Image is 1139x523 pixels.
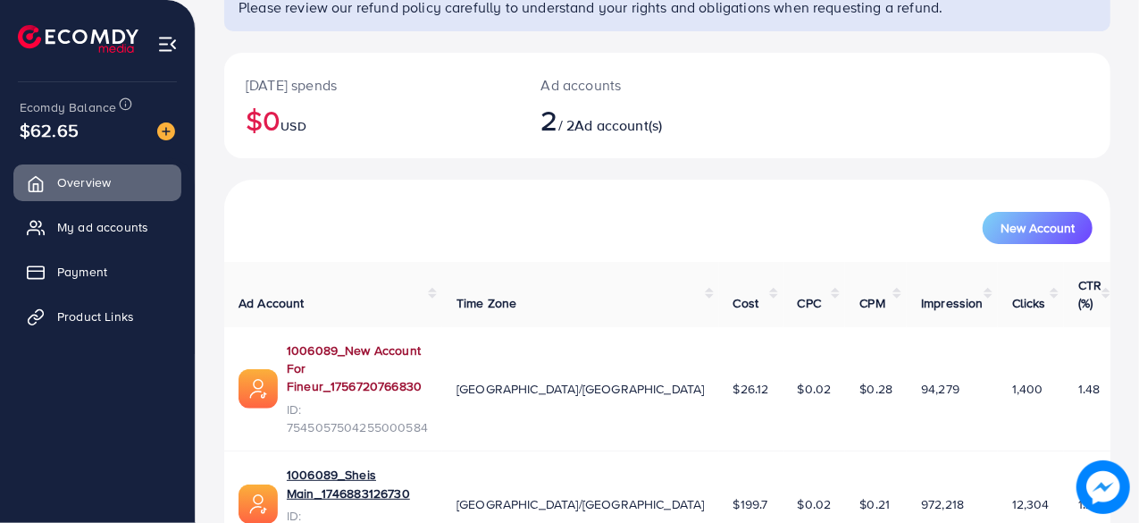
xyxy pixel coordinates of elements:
[13,164,181,200] a: Overview
[20,98,116,116] span: Ecomdy Balance
[157,34,178,55] img: menu
[287,466,428,502] a: 1006089_Sheis Main_1746883126730
[921,380,959,398] span: 94,279
[13,209,181,245] a: My ad accounts
[541,99,558,140] span: 2
[921,495,964,513] span: 972,218
[456,294,516,312] span: Time Zone
[18,25,138,53] img: logo
[13,299,181,334] a: Product Links
[246,74,498,96] p: [DATE] spends
[574,115,662,135] span: Ad account(s)
[983,212,1093,244] button: New Account
[13,254,181,290] a: Payment
[541,103,720,137] h2: / 2
[1012,294,1046,312] span: Clicks
[1078,380,1101,398] span: 1.48
[1076,460,1130,514] img: image
[456,380,705,398] span: [GEOGRAPHIC_DATA]/[GEOGRAPHIC_DATA]
[1078,276,1101,312] span: CTR (%)
[921,294,984,312] span: Impression
[859,495,890,513] span: $0.21
[57,218,148,236] span: My ad accounts
[57,173,111,191] span: Overview
[57,308,134,325] span: Product Links
[57,263,107,281] span: Payment
[798,294,821,312] span: CPC
[281,117,306,135] span: USD
[859,380,892,398] span: $0.28
[859,294,884,312] span: CPM
[287,401,428,437] span: ID: 7545057504255000584
[798,380,832,398] span: $0.02
[798,495,832,513] span: $0.02
[239,294,305,312] span: Ad Account
[157,122,175,140] img: image
[1012,495,1050,513] span: 12,304
[733,380,769,398] span: $26.12
[541,74,720,96] p: Ad accounts
[733,495,768,513] span: $199.7
[1001,222,1075,234] span: New Account
[239,369,278,409] img: ic-ads-acc.e4c84228.svg
[36,101,62,160] span: $62.65
[456,495,705,513] span: [GEOGRAPHIC_DATA]/[GEOGRAPHIC_DATA]
[733,294,759,312] span: Cost
[246,103,498,137] h2: $0
[287,342,428,396] a: 1006089_New Account For Fineur_1756720766830
[1012,380,1043,398] span: 1,400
